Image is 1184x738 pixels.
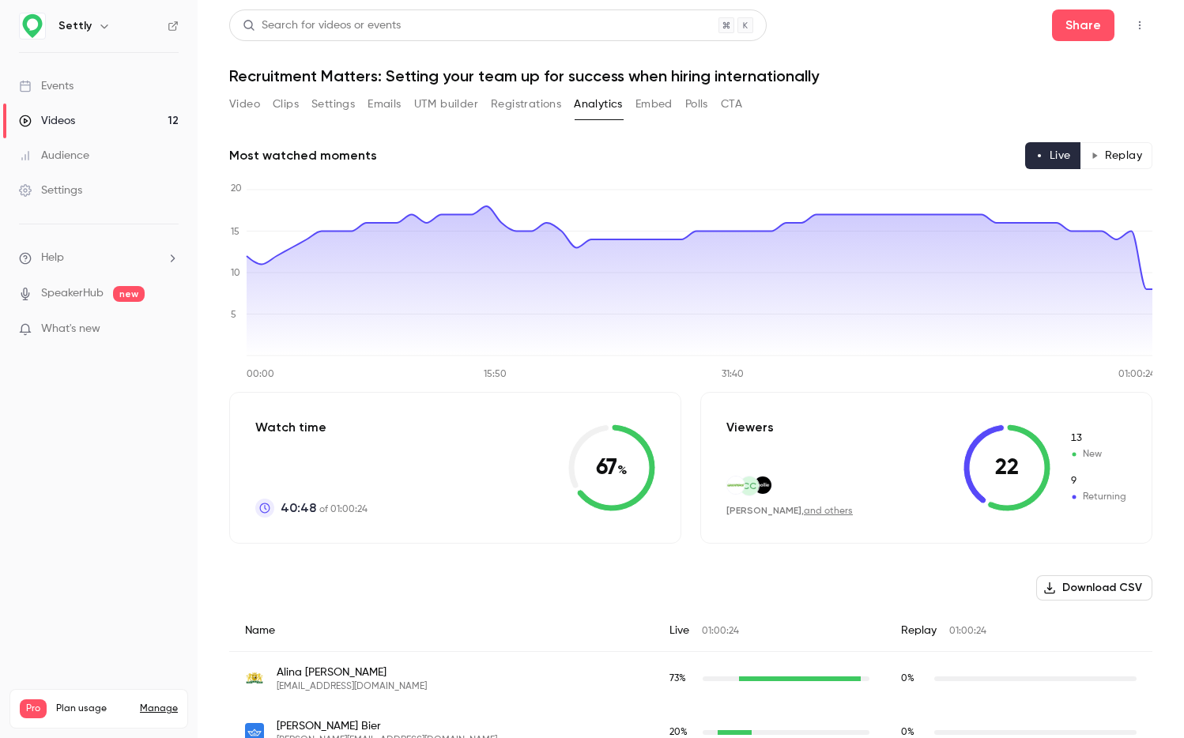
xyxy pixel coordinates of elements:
tspan: 15 [231,228,239,237]
img: mollie.com [754,476,771,494]
h2: Most watched moments [229,146,377,165]
div: Settings [19,183,82,198]
span: CC [742,479,756,493]
a: and others [804,506,853,516]
img: Settly [20,13,45,39]
span: 20 % [669,728,688,737]
li: help-dropdown-opener [19,250,179,266]
div: Videos [19,113,75,129]
tspan: 31:40 [722,370,744,379]
button: Settings [311,92,355,117]
span: 40:48 [281,499,316,518]
p: of 01:00:24 [281,499,368,518]
span: New [1069,431,1126,446]
span: [EMAIL_ADDRESS][DOMAIN_NAME] [277,680,427,693]
span: Live watch time [669,672,695,686]
a: SpeakerHub [41,285,104,302]
button: UTM builder [414,92,478,117]
div: alina.akhtar@denhaag.nl [229,652,1152,706]
button: Analytics [574,92,623,117]
p: Watch time [255,418,368,437]
h6: Settly [58,18,92,34]
button: Registrations [491,92,561,117]
tspan: 01:00:24 [1118,370,1156,379]
span: 01:00:24 [702,627,739,636]
span: Help [41,250,64,266]
tspan: 00:00 [247,370,274,379]
span: What's new [41,321,100,337]
button: Download CSV [1036,575,1152,601]
div: Replay [885,610,1152,652]
button: Embed [635,92,673,117]
span: 0 % [901,674,914,683]
tspan: 10 [231,269,240,278]
button: Top Bar Actions [1127,13,1152,38]
div: Search for videos or events [243,17,401,34]
span: Replay watch time [901,672,926,686]
span: 01:00:24 [949,627,986,636]
tspan: 5 [231,311,236,320]
span: Pro [20,699,47,718]
span: new [113,286,145,302]
div: Audience [19,148,89,164]
button: Live [1025,142,1081,169]
span: 0 % [901,728,914,737]
span: Alina [PERSON_NAME] [277,665,427,680]
button: Share [1052,9,1114,41]
h1: Recruitment Matters: Setting your team up for success when hiring internationally [229,66,1152,85]
span: [PERSON_NAME] [726,505,801,516]
tspan: 15:50 [484,370,507,379]
span: Returning [1069,490,1126,504]
div: Name [229,610,654,652]
div: , [726,504,853,518]
span: Returning [1069,474,1126,488]
span: 73 % [669,674,686,683]
a: Manage [140,702,178,715]
span: Plan usage [56,702,130,715]
iframe: Noticeable Trigger [160,322,179,337]
button: Video [229,92,260,117]
button: Clips [273,92,299,117]
div: Live [654,610,885,652]
span: New [1069,447,1126,461]
img: greenpeace.org [727,476,745,494]
button: CTA [721,92,742,117]
button: Replay [1080,142,1152,169]
span: [PERSON_NAME] Bier [277,718,497,734]
tspan: 20 [231,184,242,194]
button: Polls [685,92,708,117]
p: Viewers [726,418,774,437]
button: Emails [368,92,401,117]
div: Events [19,78,74,94]
img: denhaag.nl [245,669,264,688]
